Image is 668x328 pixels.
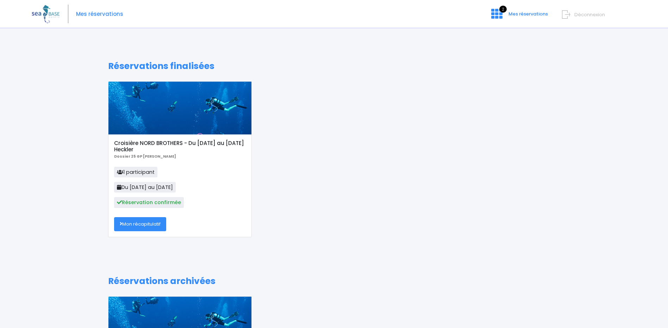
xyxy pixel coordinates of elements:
span: 1 participant [114,167,157,177]
h1: Réservations finalisées [108,61,560,71]
b: Dossier 25 GP [PERSON_NAME] [114,154,176,159]
h1: Réservations archivées [108,276,560,286]
span: Réservation confirmée [114,197,184,208]
span: 2 [499,6,507,13]
h5: Croisière NORD BROTHERS - Du [DATE] au [DATE] Heckler [114,140,245,153]
a: Mon récapitulatif [114,217,166,231]
span: Déconnexion [574,11,605,18]
a: 2 Mes réservations [486,13,552,20]
span: Mes réservations [508,11,548,17]
span: Du [DATE] au [DATE] [114,182,176,193]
